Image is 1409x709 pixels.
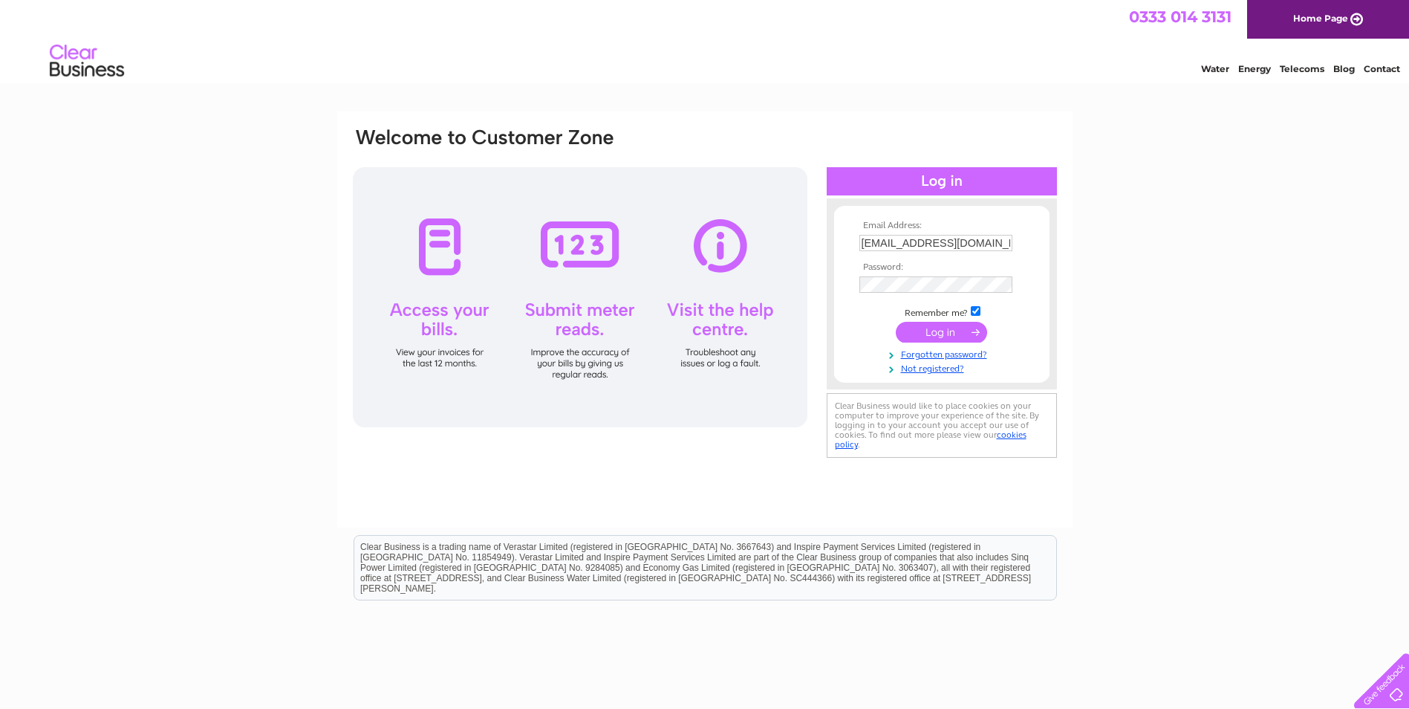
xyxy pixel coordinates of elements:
[856,221,1028,231] th: Email Address:
[856,304,1028,319] td: Remember me?
[1333,63,1355,74] a: Blog
[1129,7,1231,26] a: 0333 014 3131
[827,393,1057,458] div: Clear Business would like to place cookies on your computer to improve your experience of the sit...
[1201,63,1229,74] a: Water
[1280,63,1324,74] a: Telecoms
[896,322,987,343] input: Submit
[354,8,1056,72] div: Clear Business is a trading name of Verastar Limited (registered in [GEOGRAPHIC_DATA] No. 3667643...
[1364,63,1400,74] a: Contact
[49,39,125,84] img: logo.png
[859,360,1028,375] a: Not registered?
[856,262,1028,273] th: Password:
[859,346,1028,360] a: Forgotten password?
[835,430,1026,450] a: cookies policy
[1238,63,1271,74] a: Energy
